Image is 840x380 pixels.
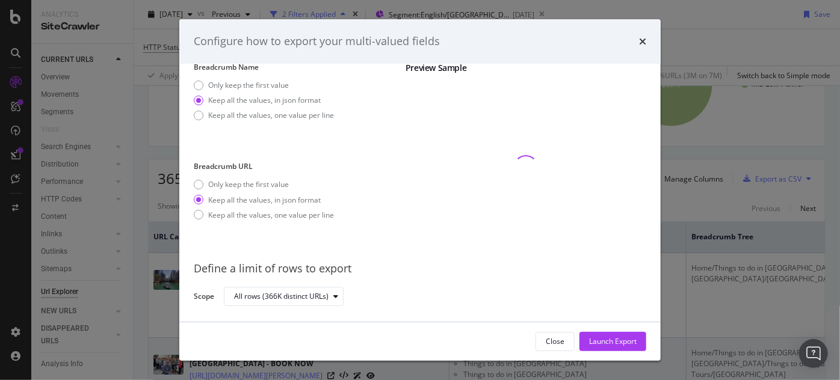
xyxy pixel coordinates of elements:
[194,195,334,205] div: Keep all the values, in json format
[579,332,646,351] button: Launch Export
[179,19,661,361] div: modal
[406,62,646,74] div: Preview Sample
[208,95,321,105] div: Keep all the values, in json format
[194,261,646,277] div: Define a limit of rows to export
[194,291,214,304] label: Scope
[536,332,575,351] button: Close
[194,161,396,171] label: Breadcrumb URL
[194,179,334,189] div: Only keep the first value
[208,80,289,90] div: Only keep the first value
[589,336,637,346] div: Launch Export
[208,210,334,220] div: Keep all the values, one value per line
[208,179,289,189] div: Only keep the first value
[194,62,396,72] label: Breadcrumb Name
[194,34,440,49] div: Configure how to export your multi-valued fields
[234,293,329,300] div: All rows (366K distinct URLs)
[546,336,564,346] div: Close
[208,195,321,205] div: Keep all the values, in json format
[799,339,828,368] div: Open Intercom Messenger
[194,95,334,105] div: Keep all the values, in json format
[194,80,334,90] div: Only keep the first value
[224,287,344,306] button: All rows (366K distinct URLs)
[639,34,646,49] div: times
[208,110,334,120] div: Keep all the values, one value per line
